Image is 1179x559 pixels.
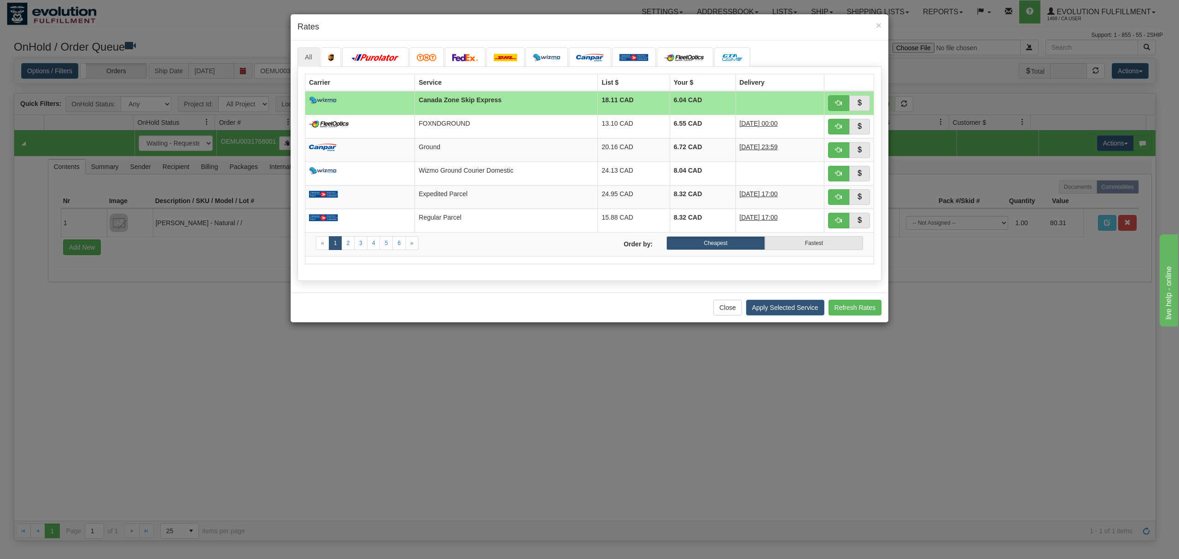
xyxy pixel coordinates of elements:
td: 24.95 CAD [598,185,670,209]
button: Refresh Rates [829,300,881,315]
a: All [298,47,320,67]
img: campar.png [576,54,604,61]
th: List $ [598,74,670,91]
img: wizmo.png [309,167,337,175]
img: CarrierLogo_10182.png [309,120,351,128]
td: Ground [415,138,598,162]
a: 4 [367,236,380,250]
span: [DATE] 17:00 [740,190,778,198]
td: 8.32 CAD [670,185,735,209]
td: 6.04 CAD [670,91,735,115]
a: 1 [329,236,342,250]
img: tnt.png [417,54,437,61]
td: 6.55 CAD [670,115,735,138]
img: Canada_post.png [619,54,648,61]
td: 1 Day [735,185,824,209]
label: Cheapest [666,236,765,250]
th: Carrier [305,74,415,91]
a: 2 [341,236,355,250]
a: 3 [354,236,368,250]
th: Service [415,74,598,91]
td: 8.32 CAD [670,209,735,232]
span: [DATE] 17:00 [740,214,778,221]
span: [DATE] 00:00 [740,120,778,127]
iframe: chat widget [1158,233,1178,326]
span: » [410,240,414,246]
img: Canada_post.png [309,214,338,221]
td: 2 Days [735,209,824,232]
img: ups.png [328,54,334,61]
button: Close [713,300,742,315]
button: Apply Selected Service [746,300,824,315]
td: 1 Day [735,115,824,138]
span: [DATE] 23:59 [740,143,778,151]
a: Next [405,236,419,250]
img: purolator.png [350,54,401,61]
img: wizmo.png [533,54,560,61]
td: 18.11 CAD [598,91,670,115]
h4: Rates [298,21,881,33]
label: Order by: [589,236,660,249]
div: live help - online [7,6,85,17]
label: Fastest [765,236,863,250]
td: 24.13 CAD [598,162,670,185]
td: 15.88 CAD [598,209,670,232]
td: 6.72 CAD [670,138,735,162]
img: CarrierLogo_10182.png [664,54,706,61]
a: 5 [379,236,393,250]
img: CarrierLogo_10191.png [722,54,743,61]
a: Previous [316,236,329,250]
td: 20.16 CAD [598,138,670,162]
a: 6 [392,236,406,250]
td: 8.04 CAD [670,162,735,185]
button: Close [876,20,881,30]
td: FOXNDGROUND [415,115,598,138]
img: campar.png [309,144,337,151]
td: Canada Zone Skip Express [415,91,598,115]
span: × [876,20,881,30]
img: dhl.png [494,54,517,61]
th: Delivery [735,74,824,91]
img: wizmo.png [309,97,337,104]
td: Regular Parcel [415,209,598,232]
td: 13.10 CAD [598,115,670,138]
td: Expedited Parcel [415,185,598,209]
img: Canada_post.png [309,191,338,198]
img: FedEx.png [452,54,478,61]
td: Wizmo Ground Courier Domestic [415,162,598,185]
td: 1 Day [735,138,824,162]
th: Your $ [670,74,735,91]
span: « [321,240,324,246]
